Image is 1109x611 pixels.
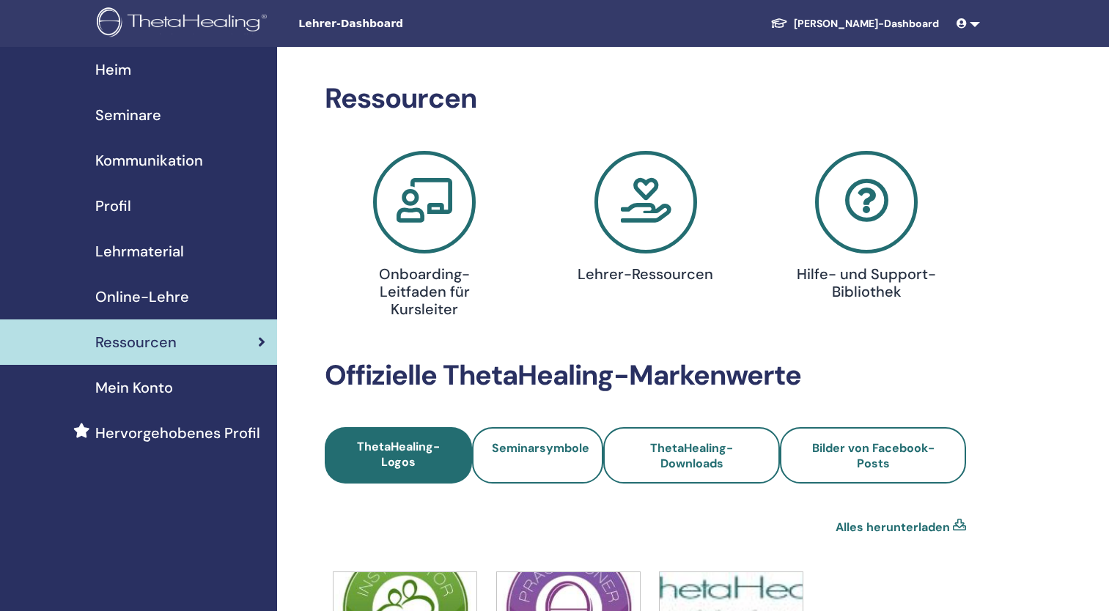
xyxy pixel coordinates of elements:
img: graduation-cap-white.svg [770,17,788,29]
span: Hervorgehobenes Profil [95,422,260,444]
span: Kommunikation [95,149,203,171]
h4: Onboarding-Leitfaden für Kursleiter [353,265,495,318]
span: Lehrer-Dashboard [298,16,518,32]
a: [PERSON_NAME]-Dashboard [759,10,951,37]
h4: Hilfe- und Support-Bibliothek [795,265,937,300]
span: Seminarsymbole [492,440,589,456]
span: Online-Lehre [95,286,189,308]
a: Hilfe- und Support-Bibliothek [764,151,968,306]
img: logo.png [97,7,272,40]
a: ThetaHealing-Logos [325,427,472,484]
h2: Offizielle ThetaHealing-Markenwerte [325,359,966,393]
span: Seminare [95,104,161,126]
h2: Ressourcen [325,82,966,116]
span: Lehrmaterial [95,240,184,262]
span: Heim [95,59,131,81]
a: Alles herunterladen [836,519,950,536]
span: Mein Konto [95,377,173,399]
a: Lehrer-Ressourcen [544,151,748,289]
span: ThetaHealing-Downloads [650,440,733,471]
span: Ressourcen [95,331,177,353]
span: Bilder von Facebook-Posts [812,440,935,471]
a: ThetaHealing-Downloads [603,427,780,484]
span: Profil [95,195,131,217]
span: ThetaHealing-Logos [357,439,440,470]
h4: Lehrer-Ressourcen [574,265,716,283]
a: Onboarding-Leitfaden für Kursleiter [323,151,526,324]
a: Bilder von Facebook-Posts [780,427,966,484]
a: Seminarsymbole [472,427,603,484]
